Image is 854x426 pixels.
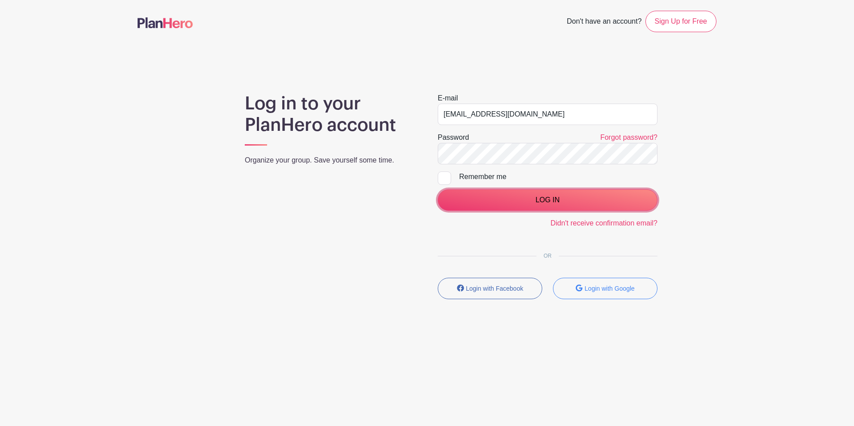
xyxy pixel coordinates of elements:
[600,134,657,141] a: Forgot password?
[138,17,193,28] img: logo-507f7623f17ff9eddc593b1ce0a138ce2505c220e1c5a4e2b4648c50719b7d32.svg
[553,278,657,299] button: Login with Google
[438,93,458,104] label: E-mail
[245,155,416,166] p: Organize your group. Save yourself some time.
[466,285,523,292] small: Login with Facebook
[536,253,559,259] span: OR
[459,171,657,182] div: Remember me
[245,93,416,136] h1: Log in to your PlanHero account
[550,219,657,227] a: Didn't receive confirmation email?
[438,278,542,299] button: Login with Facebook
[438,104,657,125] input: e.g. julie@eventco.com
[585,285,635,292] small: Login with Google
[438,132,469,143] label: Password
[645,11,716,32] a: Sign Up for Free
[567,13,642,32] span: Don't have an account?
[438,189,657,211] input: LOG IN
